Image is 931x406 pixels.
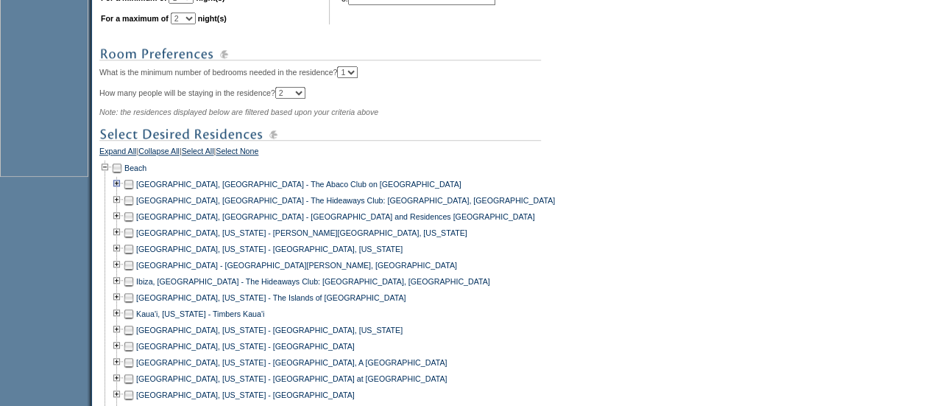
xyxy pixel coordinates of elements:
[136,358,447,367] a: [GEOGRAPHIC_DATA], [US_STATE] - [GEOGRAPHIC_DATA], A [GEOGRAPHIC_DATA]
[198,14,227,23] b: night(s)
[136,391,355,399] a: [GEOGRAPHIC_DATA], [US_STATE] - [GEOGRAPHIC_DATA]
[138,147,180,160] a: Collapse All
[99,147,567,160] div: | | |
[136,212,534,221] a: [GEOGRAPHIC_DATA], [GEOGRAPHIC_DATA] - [GEOGRAPHIC_DATA] and Residences [GEOGRAPHIC_DATA]
[136,228,467,237] a: [GEOGRAPHIC_DATA], [US_STATE] - [PERSON_NAME][GEOGRAPHIC_DATA], [US_STATE]
[136,261,457,270] a: [GEOGRAPHIC_DATA] - [GEOGRAPHIC_DATA][PERSON_NAME], [GEOGRAPHIC_DATA]
[136,374,447,383] a: [GEOGRAPHIC_DATA], [US_STATE] - [GEOGRAPHIC_DATA] at [GEOGRAPHIC_DATA]
[136,326,403,335] a: [GEOGRAPHIC_DATA], [US_STATE] - [GEOGRAPHIC_DATA], [US_STATE]
[99,45,541,63] img: subTtlRoomPreferences.gif
[136,309,264,318] a: Kaua'i, [US_STATE] - Timbers Kaua'i
[136,277,490,286] a: Ibiza, [GEOGRAPHIC_DATA] - The Hideaways Club: [GEOGRAPHIC_DATA], [GEOGRAPHIC_DATA]
[99,147,136,160] a: Expand All
[136,196,555,205] a: [GEOGRAPHIC_DATA], [GEOGRAPHIC_DATA] - The Hideaways Club: [GEOGRAPHIC_DATA], [GEOGRAPHIC_DATA]
[136,293,406,302] a: [GEOGRAPHIC_DATA], [US_STATE] - The Islands of [GEOGRAPHIC_DATA]
[136,342,355,351] a: [GEOGRAPHIC_DATA], [US_STATE] - [GEOGRAPHIC_DATA]
[136,245,403,253] a: [GEOGRAPHIC_DATA], [US_STATE] - [GEOGRAPHIC_DATA], [US_STATE]
[124,164,146,172] a: Beach
[216,147,258,160] a: Select None
[136,180,461,189] a: [GEOGRAPHIC_DATA], [GEOGRAPHIC_DATA] - The Abaco Club on [GEOGRAPHIC_DATA]
[101,14,169,23] b: For a maximum of
[99,108,378,116] span: Note: the residences displayed below are filtered based upon your criteria above
[182,147,214,160] a: Select All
